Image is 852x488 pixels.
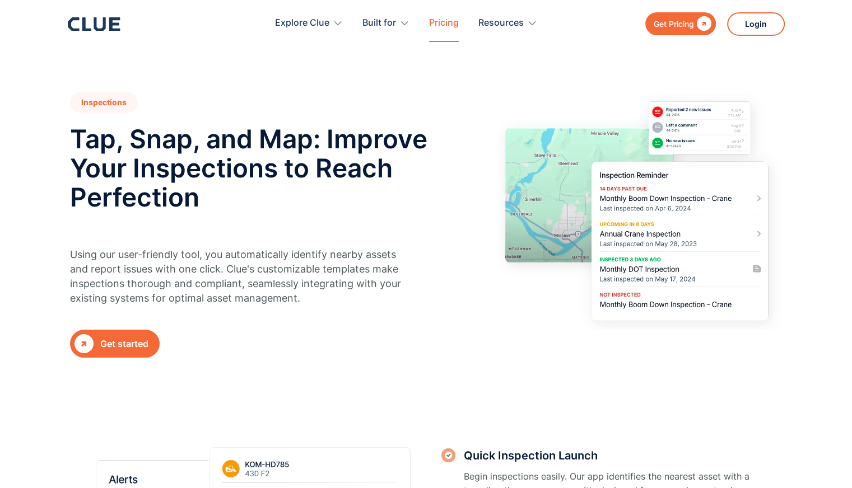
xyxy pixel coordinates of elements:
[645,12,716,35] a: Get Pricing
[694,17,711,31] div: 
[362,6,396,41] div: Built for
[70,247,409,306] p: Using our user-friendly tool, you automatically identify nearby assets and report issues with one...
[362,6,409,41] div: Built for
[441,448,455,462] img: Icon of a checkmark in a circle.
[70,124,431,212] h2: Tap, Snap, and Map: Improve Your Inspections to Reach Perfection
[654,17,694,31] div: Get Pricing
[100,337,148,351] div: Get started
[464,447,757,464] h3: Quick Inspection Launch
[497,92,783,330] img: Tap, Snap, and Map: Improve Your Inspections to Reach Perfection
[478,6,537,41] div: Resources
[275,6,329,41] div: Explore Clue
[70,330,160,358] a: Get started
[478,6,524,41] div: Resources
[70,92,138,113] h1: Inspections
[75,334,94,353] div: 
[429,6,459,41] a: Pricing
[275,6,343,41] div: Explore Clue
[727,12,785,36] a: Login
